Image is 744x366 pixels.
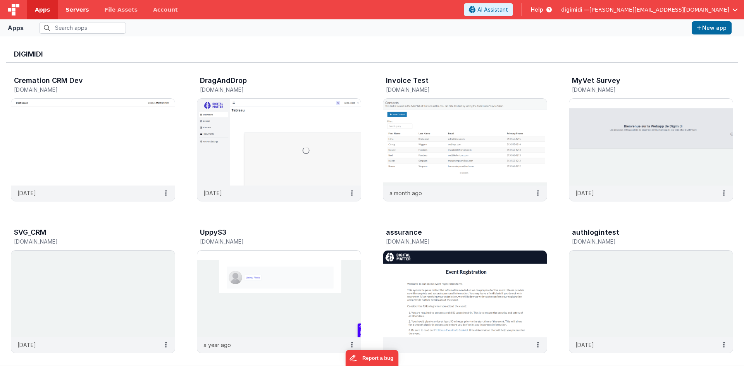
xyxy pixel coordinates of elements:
h5: [DOMAIN_NAME] [200,87,342,93]
h3: Invoice Test [386,77,429,84]
p: [DATE] [575,189,594,197]
iframe: Marker.io feedback button [346,350,399,366]
h5: [DOMAIN_NAME] [386,87,528,93]
h3: Cremation CRM Dev [14,77,83,84]
h3: DragAndDrop [200,77,247,84]
span: File Assets [105,6,138,14]
p: [DATE] [575,341,594,349]
h5: [DOMAIN_NAME] [386,239,528,244]
h5: [DOMAIN_NAME] [14,87,156,93]
h5: [DOMAIN_NAME] [200,239,342,244]
button: digimidi — [PERSON_NAME][EMAIL_ADDRESS][DOMAIN_NAME] [561,6,738,14]
input: Search apps [39,22,126,34]
p: [DATE] [17,341,36,349]
h5: [DOMAIN_NAME] [572,87,714,93]
h3: authlogintest [572,229,619,236]
p: [DATE] [203,189,222,197]
span: Help [531,6,543,14]
h3: UppyS3 [200,229,226,236]
p: [DATE] [17,189,36,197]
span: Apps [35,6,50,14]
h3: assurance [386,229,422,236]
h5: [DOMAIN_NAME] [14,239,156,244]
span: [PERSON_NAME][EMAIL_ADDRESS][DOMAIN_NAME] [589,6,729,14]
span: Servers [65,6,89,14]
h3: SVG_CRM [14,229,46,236]
span: AI Assistant [477,6,508,14]
button: AI Assistant [464,3,513,16]
p: a year ago [203,341,231,349]
h5: [DOMAIN_NAME] [572,239,714,244]
span: digimidi — [561,6,589,14]
h3: digimidi [14,50,730,58]
div: Apps [8,23,24,33]
p: a month ago [389,189,422,197]
button: New app [692,21,732,34]
h3: MyVet Survey [572,77,620,84]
